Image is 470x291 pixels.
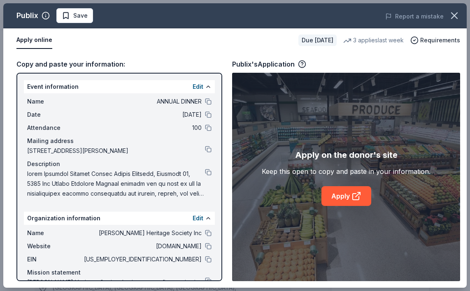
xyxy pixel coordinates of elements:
span: [US_EMPLOYER_IDENTIFICATION_NUMBER] [82,254,202,264]
div: Publix [16,9,38,22]
button: Requirements [410,35,460,45]
span: EIN [27,254,82,264]
span: ANNUAL DINNER [82,97,202,106]
span: [DATE] [82,110,202,120]
span: Attendance [27,123,82,133]
span: Date [27,110,82,120]
span: Save [73,11,88,21]
a: Apply [321,186,371,206]
span: Website [27,241,82,251]
div: Event information [24,80,215,93]
div: Publix's Application [232,59,306,69]
button: Apply online [16,32,52,49]
div: Mailing address [27,136,212,146]
div: Description [27,159,212,169]
div: Due [DATE] [298,35,337,46]
button: Edit [193,82,203,92]
span: [STREET_ADDRESS][PERSON_NAME] [27,146,205,156]
div: Apply on the donor's site [295,148,398,162]
span: [PERSON_NAME] Heritage Society Inc [82,228,202,238]
div: Keep this open to copy and paste in your information. [262,166,430,176]
span: Requirements [420,35,460,45]
span: lorem Ipsumdol Sitamet Consec Adipis Elitsedd, Eiusmodt 01, 5385 Inc Utlabo Etdolore Magnaal enim... [27,169,205,199]
button: Report a mistake [385,12,444,21]
div: Organization information [24,212,215,225]
span: Name [27,228,82,238]
span: 100 [82,123,202,133]
button: Edit [193,213,203,223]
span: Name [27,97,82,106]
button: Save [56,8,93,23]
span: [DOMAIN_NAME] [82,241,202,251]
div: Copy and paste your information: [16,59,222,69]
div: Mission statement [27,268,212,277]
div: 3 applies last week [343,35,404,45]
